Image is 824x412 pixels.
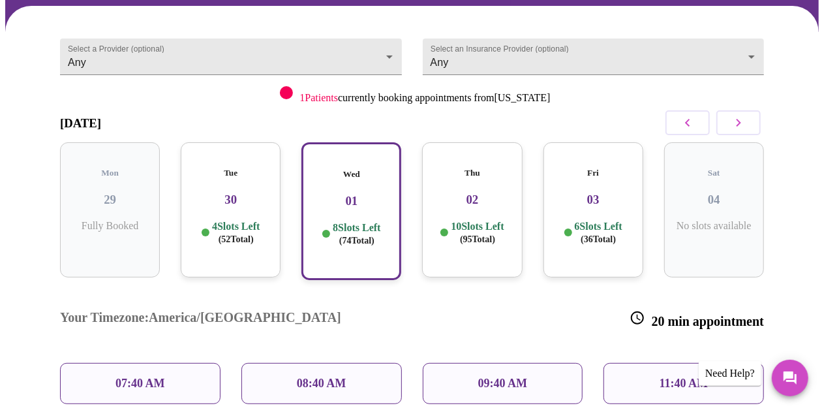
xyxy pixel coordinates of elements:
[433,168,511,178] h5: Thu
[478,377,528,390] p: 09:40 AM
[675,168,754,178] h5: Sat
[630,310,764,329] h3: 20 min appointment
[299,92,338,103] span: 1 Patients
[581,234,616,244] span: ( 36 Total)
[70,193,149,207] h3: 29
[460,234,495,244] span: ( 95 Total)
[333,221,380,247] p: 8 Slots Left
[313,169,389,180] h5: Wed
[772,360,808,396] button: Messages
[339,236,374,246] span: ( 74 Total)
[191,168,270,178] h5: Tue
[554,193,633,207] h3: 03
[219,234,254,244] span: ( 52 Total)
[675,220,754,232] p: No slots available
[212,220,260,246] p: 4 Slots Left
[575,220,622,246] p: 6 Slots Left
[554,168,633,178] h5: Fri
[60,116,101,131] h3: [DATE]
[191,193,270,207] h3: 30
[70,220,149,232] p: Fully Booked
[115,377,165,390] p: 07:40 AM
[60,310,341,329] h3: Your Timezone: America/[GEOGRAPHIC_DATA]
[70,168,149,178] h5: Mon
[451,220,504,246] p: 10 Slots Left
[297,377,346,390] p: 08:40 AM
[699,361,761,386] div: Need Help?
[313,194,389,208] h3: 01
[423,39,765,75] div: Any
[60,39,402,75] div: Any
[433,193,511,207] h3: 02
[660,377,709,390] p: 11:40 AM
[299,92,550,104] p: currently booking appointments from [US_STATE]
[675,193,754,207] h3: 04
